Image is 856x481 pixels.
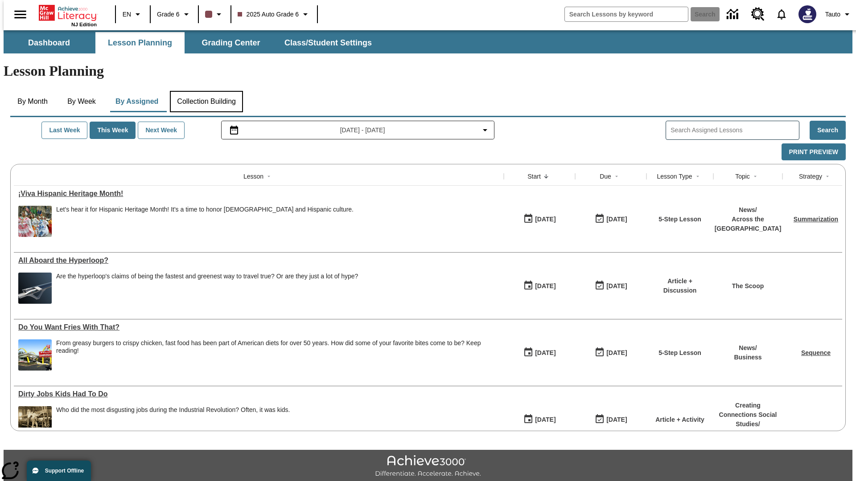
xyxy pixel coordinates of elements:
[56,339,499,371] div: From greasy burgers to crispy chicken, fast food has been part of American diets for over 50 year...
[7,1,33,28] button: Open side menu
[170,91,243,112] button: Collection Building
[527,172,541,181] div: Start
[4,30,852,53] div: SubNavbar
[18,273,52,304] img: Artist rendering of Hyperloop TT vehicle entering a tunnel
[56,339,499,355] div: From greasy burgers to crispy chicken, fast food has been part of American diets for over 50 year...
[28,38,70,48] span: Dashboard
[592,344,630,361] button: 07/20/26: Last day the lesson can be accessed
[606,347,627,359] div: [DATE]
[56,206,354,213] div: Let's hear it for Hispanic Heritage Month! It's a time to honor [DEMOGRAPHIC_DATA] and Hispanic c...
[732,281,764,291] p: The Scoop
[123,10,131,19] span: EN
[18,257,499,265] div: All Aboard the Hyperloop?
[18,323,499,331] a: Do You Want Fries With That?, Lessons
[95,32,185,53] button: Lesson Planning
[45,468,84,474] span: Support Offline
[90,122,136,139] button: This Week
[39,3,97,27] div: Home
[658,348,701,358] p: 5-Step Lesson
[715,215,782,233] p: Across the [GEOGRAPHIC_DATA]
[734,353,761,362] p: Business
[715,205,782,215] p: News /
[153,6,195,22] button: Grade: Grade 6, Select a grade
[606,414,627,425] div: [DATE]
[340,126,385,135] span: [DATE] - [DATE]
[520,211,559,228] button: 09/15/25: First time the lesson was available
[671,124,799,137] input: Search Assigned Lessons
[202,6,228,22] button: Class color is dark brown. Change class color
[651,277,709,295] p: Article + Discussion
[718,401,778,429] p: Creating Connections Social Studies /
[18,190,499,198] a: ¡Viva Hispanic Heritage Month! , Lessons
[480,125,490,135] svg: Collapse Date Range Filter
[520,344,559,361] button: 07/14/25: First time the lesson was available
[119,6,147,22] button: Language: EN, Select a language
[18,257,499,265] a: All Aboard the Hyperloop?, Lessons
[822,171,833,182] button: Sort
[18,190,499,198] div: ¡Viva Hispanic Heritage Month!
[606,214,627,225] div: [DATE]
[4,32,94,53] button: Dashboard
[4,63,852,79] h1: Lesson Planning
[782,143,846,161] button: Print Preview
[108,91,165,112] button: By Assigned
[39,4,97,22] a: Home
[375,455,481,478] img: Achieve3000 Differentiate Accelerate Achieve
[10,91,55,112] button: By Month
[794,216,838,223] a: Summarization
[822,6,856,22] button: Profile/Settings
[238,10,299,19] span: 2025 Auto Grade 6
[750,171,761,182] button: Sort
[798,5,816,23] img: Avatar
[793,3,822,26] button: Select a new avatar
[18,390,499,398] a: Dirty Jobs Kids Had To Do, Lessons
[611,171,622,182] button: Sort
[56,273,358,304] div: Are the hyperloop's claims of being the fastest and greenest way to travel true? Or are they just...
[234,6,315,22] button: Class: 2025 Auto Grade 6, Select your class
[56,406,290,437] div: Who did the most disgusting jobs during the Industrial Revolution? Often, it was kids.
[263,171,274,182] button: Sort
[535,347,556,359] div: [DATE]
[284,38,372,48] span: Class/Student Settings
[225,125,491,135] button: Select the date range menu item
[59,91,104,112] button: By Week
[535,281,556,292] div: [DATE]
[56,406,290,414] div: Who did the most disgusting jobs during the Industrial Revolution? Often, it was kids.
[277,32,379,53] button: Class/Student Settings
[825,10,840,19] span: Tauto
[18,206,52,237] img: A photograph of Hispanic women participating in a parade celebrating Hispanic culture. The women ...
[108,38,172,48] span: Lesson Planning
[734,343,761,353] p: News /
[18,339,52,371] img: One of the first McDonald's stores, with the iconic red sign and golden arches.
[592,211,630,228] button: 09/21/25: Last day the lesson can be accessed
[27,461,91,481] button: Support Offline
[243,172,263,181] div: Lesson
[692,171,703,182] button: Sort
[541,171,551,182] button: Sort
[520,411,559,428] button: 07/11/25: First time the lesson was available
[18,323,499,331] div: Do You Want Fries With That?
[202,38,260,48] span: Grading Center
[157,10,180,19] span: Grade 6
[657,172,692,181] div: Lesson Type
[592,411,630,428] button: 11/30/25: Last day the lesson can be accessed
[658,215,701,224] p: 5-Step Lesson
[565,7,688,21] input: search field
[41,122,87,139] button: Last Week
[606,281,627,292] div: [DATE]
[799,172,822,181] div: Strategy
[600,172,611,181] div: Due
[746,2,770,26] a: Resource Center, Will open in new tab
[801,349,831,356] a: Sequence
[56,273,358,280] div: Are the hyperloop's claims of being the fastest and greenest way to travel true? Or are they just...
[535,414,556,425] div: [DATE]
[810,121,846,140] button: Search
[138,122,185,139] button: Next Week
[520,277,559,294] button: 07/21/25: First time the lesson was available
[56,206,354,237] div: Let's hear it for Hispanic Heritage Month! It's a time to honor Hispanic Americans and Hispanic c...
[18,406,52,437] img: Black and white photo of two young boys standing on a piece of heavy machinery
